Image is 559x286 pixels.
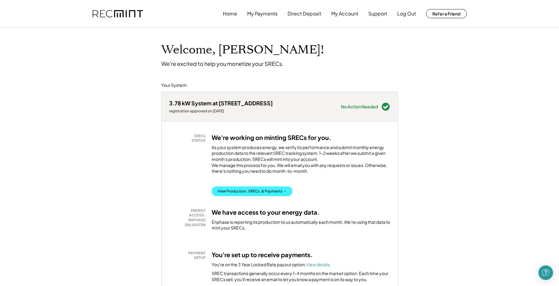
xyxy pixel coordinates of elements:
img: recmint-logotype%403x.png [93,10,143,18]
div: ENERGY ACCESS: ENPHASE ENLIGHTEN [172,208,206,227]
h3: We have access to your energy data. [212,208,320,216]
button: Home [223,8,237,20]
div: registration approved on [DATE] [169,109,273,114]
div: We're excited to help you monetize your SRECs. [161,60,284,67]
button: View Production, SRECs, & Payments → [212,186,292,196]
a: View details. [306,262,331,267]
button: My Payments [247,8,278,20]
div: 3.78 kW System at [STREET_ADDRESS] [169,100,273,107]
div: Enphase is reporting its production to us automatically each month. We're using that data to mint... [212,219,390,231]
button: Direct Deposit [288,8,321,20]
div: Your System: [161,82,188,88]
h1: Welcome, [PERSON_NAME]! [161,43,324,57]
h3: You're set up to receive payments. [212,251,313,259]
button: Refer a Friend [426,9,467,18]
div: SRECs STATUS [172,134,206,143]
h3: We're working on minting SRECs for you. [212,134,331,141]
button: My Account [331,8,358,20]
div: SREC transactions generally occur every 1-4 months on the market option. Each time your SRECs sel... [212,271,390,282]
div: No Action Needed [341,104,378,109]
div: PAYMENT SETUP [172,251,206,260]
button: Support [368,8,387,20]
div: You're on the 3 Year Locked Rate payout option. [212,262,331,268]
div: As your system produces energy, we verify its performance and submit monthly energy production da... [212,145,390,177]
button: Log Out [397,8,416,20]
div: Open Intercom Messenger [538,265,553,280]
